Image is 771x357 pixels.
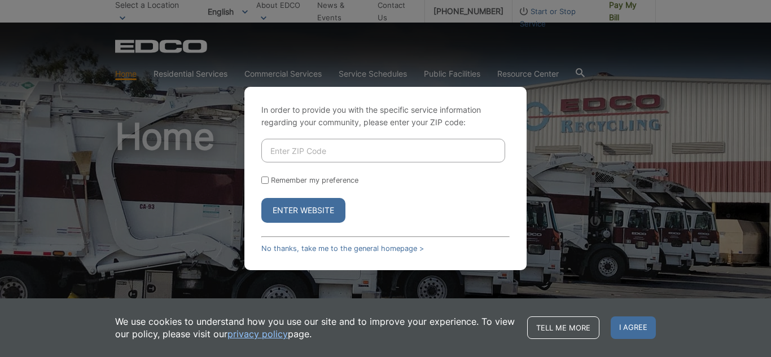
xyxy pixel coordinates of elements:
[115,315,516,340] p: We use cookies to understand how you use our site and to improve your experience. To view our pol...
[227,328,288,340] a: privacy policy
[527,316,599,339] a: Tell me more
[261,198,345,223] button: Enter Website
[261,104,510,129] p: In order to provide you with the specific service information regarding your community, please en...
[261,139,505,162] input: Enter ZIP Code
[261,244,424,253] a: No thanks, take me to the general homepage >
[271,176,358,184] label: Remember my preference
[611,316,656,339] span: I agree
